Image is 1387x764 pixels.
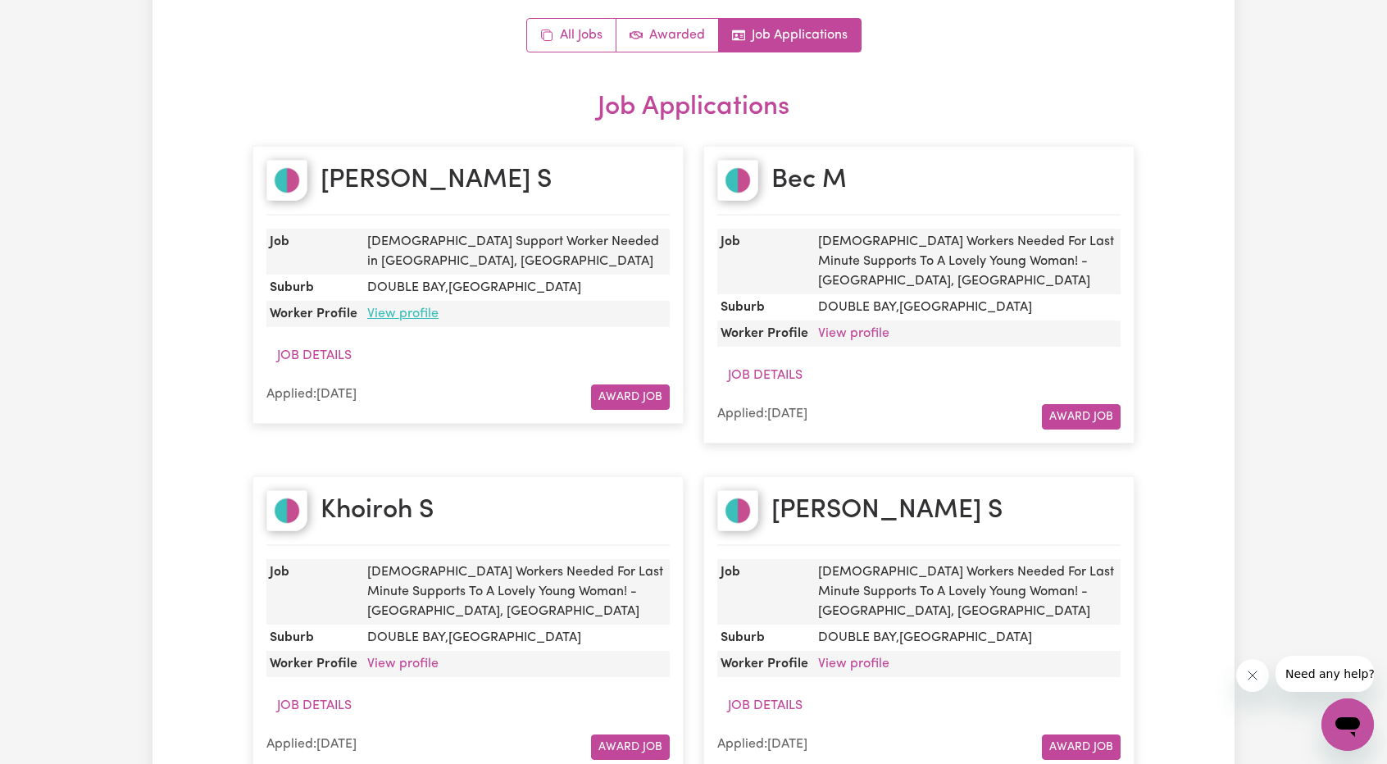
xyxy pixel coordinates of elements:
[266,625,361,651] dt: Suburb
[266,301,361,327] dt: Worker Profile
[266,275,361,301] dt: Suburb
[266,690,362,721] button: Job Details
[771,495,1003,526] h2: [PERSON_NAME] S
[321,165,552,196] h2: [PERSON_NAME] S
[266,229,361,275] dt: Job
[717,360,813,391] button: Job Details
[1276,656,1374,692] iframe: Message from company
[717,490,758,531] img: Darcy
[266,160,307,201] img: Ana
[367,657,439,671] a: View profile
[717,294,812,321] dt: Suburb
[717,229,812,294] dt: Job
[812,625,1121,651] dd: DOUBLE BAY , [GEOGRAPHIC_DATA]
[717,407,807,421] span: Applied: [DATE]
[527,19,616,52] a: All jobs
[266,651,361,677] dt: Worker Profile
[1042,404,1121,430] button: Award Job
[321,495,434,526] h2: Khoiroh S
[812,559,1121,625] dd: [DEMOGRAPHIC_DATA] Workers Needed For Last Minute Supports To A Lovely Young Woman! - [GEOGRAPHIC...
[361,625,670,651] dd: DOUBLE BAY , [GEOGRAPHIC_DATA]
[717,690,813,721] button: Job Details
[367,307,439,321] a: View profile
[717,651,812,677] dt: Worker Profile
[361,559,670,625] dd: [DEMOGRAPHIC_DATA] Workers Needed For Last Minute Supports To A Lovely Young Woman! - [GEOGRAPHIC...
[717,160,758,201] img: Bec
[717,559,812,625] dt: Job
[717,625,812,651] dt: Suburb
[818,327,889,340] a: View profile
[266,738,357,751] span: Applied: [DATE]
[591,734,670,760] button: Award Job
[717,738,807,751] span: Applied: [DATE]
[1042,734,1121,760] button: Award Job
[812,294,1121,321] dd: DOUBLE BAY , [GEOGRAPHIC_DATA]
[591,384,670,410] button: Award Job
[818,657,889,671] a: View profile
[616,19,719,52] a: Active jobs
[361,229,670,275] dd: [DEMOGRAPHIC_DATA] Support Worker Needed in [GEOGRAPHIC_DATA], [GEOGRAPHIC_DATA]
[266,340,362,371] button: Job Details
[717,321,812,347] dt: Worker Profile
[266,490,307,531] img: Khoiroh
[266,388,357,401] span: Applied: [DATE]
[252,92,1135,123] h2: Job Applications
[812,229,1121,294] dd: [DEMOGRAPHIC_DATA] Workers Needed For Last Minute Supports To A Lovely Young Woman! - [GEOGRAPHIC...
[10,11,99,25] span: Need any help?
[719,19,861,52] a: Job applications
[266,559,361,625] dt: Job
[1236,659,1269,692] iframe: Close message
[361,275,670,301] dd: DOUBLE BAY , [GEOGRAPHIC_DATA]
[771,165,847,196] h2: Bec M
[1321,698,1374,751] iframe: Button to launch messaging window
